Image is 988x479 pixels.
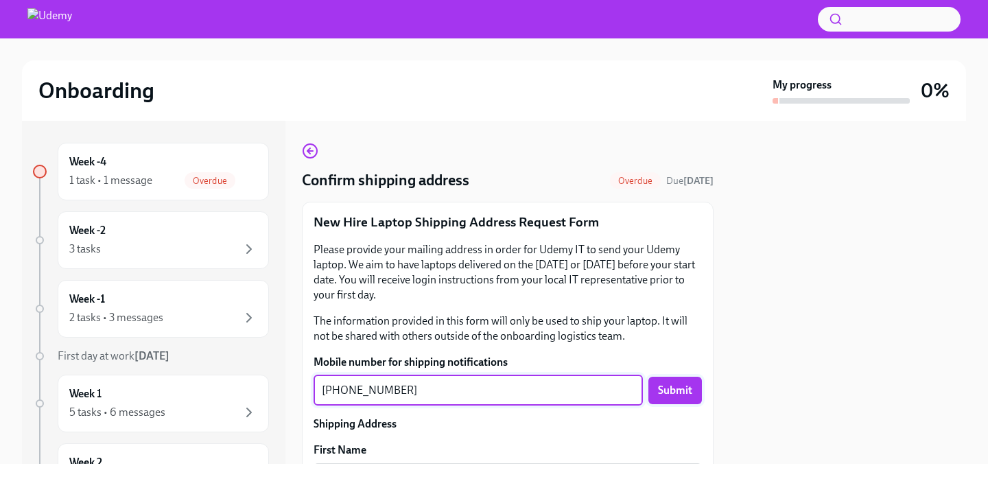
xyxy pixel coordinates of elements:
[610,176,661,186] span: Overdue
[33,211,269,269] a: Week -23 tasks
[33,349,269,364] a: First day at work[DATE]
[666,175,714,187] span: Due
[69,223,106,238] h6: Week -2
[314,443,702,458] label: First Name
[69,386,102,401] h6: Week 1
[666,174,714,187] span: September 13th, 2025 06:30
[27,8,72,30] img: Udemy
[773,78,832,93] strong: My progress
[648,377,702,404] button: Submit
[58,349,169,362] span: First day at work
[314,213,702,231] p: New Hire Laptop Shipping Address Request Form
[314,314,702,344] p: The information provided in this form will only be used to ship your laptop. It will not be share...
[33,143,269,200] a: Week -41 task • 1 messageOverdue
[134,349,169,362] strong: [DATE]
[69,455,102,470] h6: Week 2
[33,280,269,338] a: Week -12 tasks • 3 messages
[69,154,106,170] h6: Week -4
[314,355,702,370] label: Mobile number for shipping notifications
[314,242,702,303] p: Please provide your mailing address in order for Udemy IT to send your Udemy laptop. We aim to ha...
[683,175,714,187] strong: [DATE]
[322,382,635,399] textarea: [PHONE_NUMBER]
[69,405,165,420] div: 5 tasks • 6 messages
[69,242,101,257] div: 3 tasks
[69,310,163,325] div: 2 tasks • 3 messages
[658,384,692,397] span: Submit
[185,176,235,186] span: Overdue
[69,292,105,307] h6: Week -1
[38,77,154,104] h2: Onboarding
[921,78,950,103] h3: 0%
[302,170,469,191] h4: Confirm shipping address
[314,417,397,430] strong: Shipping Address
[69,173,152,188] div: 1 task • 1 message
[33,375,269,432] a: Week 15 tasks • 6 messages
